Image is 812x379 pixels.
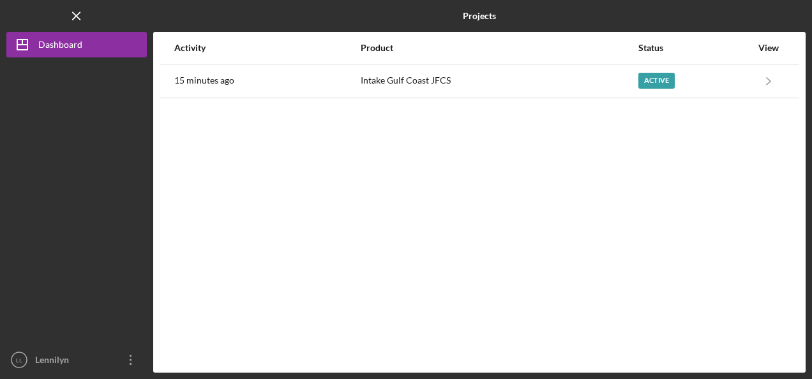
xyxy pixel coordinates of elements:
div: View [753,43,785,53]
text: LL [16,357,23,364]
div: Activity [174,43,359,53]
button: Dashboard [6,32,147,57]
div: Dashboard [38,32,82,61]
div: Active [638,73,675,89]
div: Product [361,43,637,53]
div: Intake Gulf Coast JFCS [361,65,637,97]
button: LLLennilyn [PERSON_NAME] [PERSON_NAME] [6,347,147,373]
time: 2025-09-17 18:57 [174,75,234,85]
b: Projects [463,11,496,21]
div: Status [638,43,751,53]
